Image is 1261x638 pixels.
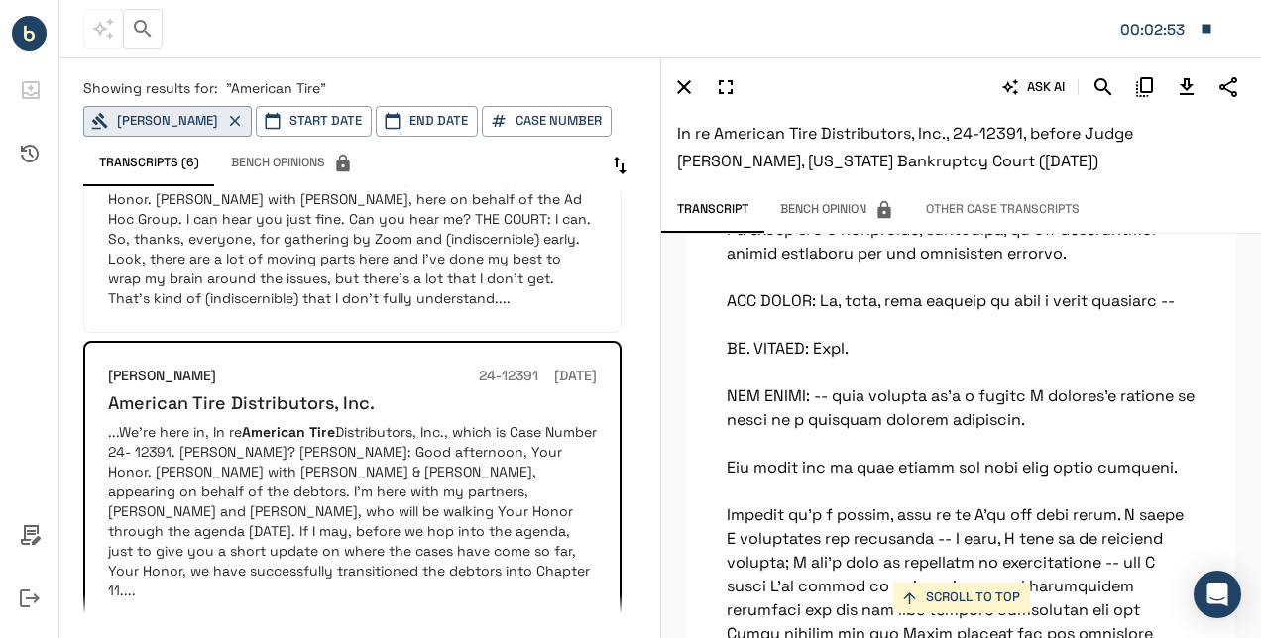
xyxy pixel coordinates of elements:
[998,70,1070,104] button: ASK AI
[1128,70,1162,104] button: Copy Citation
[1211,70,1245,104] button: Share Transcript
[108,150,597,308] p: ...We are on the record in, In re Distributors, Inc., Case Number 24-12391. Can the parties hear ...
[231,154,353,173] span: Bench Opinions
[83,145,215,182] button: Transcripts (6)
[661,191,764,229] button: Transcript
[1194,571,1241,618] div: Open Intercom Messenger
[226,79,326,97] span: "American Tire"
[554,366,597,387] h6: [DATE]
[108,422,597,600] p: ...We're here in, In re Distributors, Inc., which is Case Number 24- 12391. [PERSON_NAME]? [PERSO...
[108,391,375,414] h6: American Tire Distributors, Inc.
[892,583,1030,613] button: SCROLL TO TOP
[1120,17,1190,43] div: Matter: 099998/144580
[1110,8,1223,50] button: Matter: 099998/144580
[1170,70,1204,104] button: Download Transcript
[482,106,612,137] button: Case Number
[215,145,369,182] span: This feature has been disabled by your account admin.
[780,200,894,220] span: Bench Opinion
[1087,70,1120,104] button: Search
[83,106,252,137] button: [PERSON_NAME]
[108,366,216,387] h6: [PERSON_NAME]
[242,423,335,441] em: American Tire
[764,191,910,229] span: This feature has been disabled by your account admin.
[910,191,1095,229] button: Other Case Transcripts
[376,106,478,137] button: End Date
[83,79,218,97] span: Showing results for:
[677,123,1133,171] span: In re American Tire Distributors, Inc., 24-12391, before Judge [PERSON_NAME], [US_STATE] Bankrupt...
[256,106,372,137] button: Start Date
[83,9,123,49] span: This feature has been disabled by your account admin.
[479,366,538,387] h6: 24-12391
